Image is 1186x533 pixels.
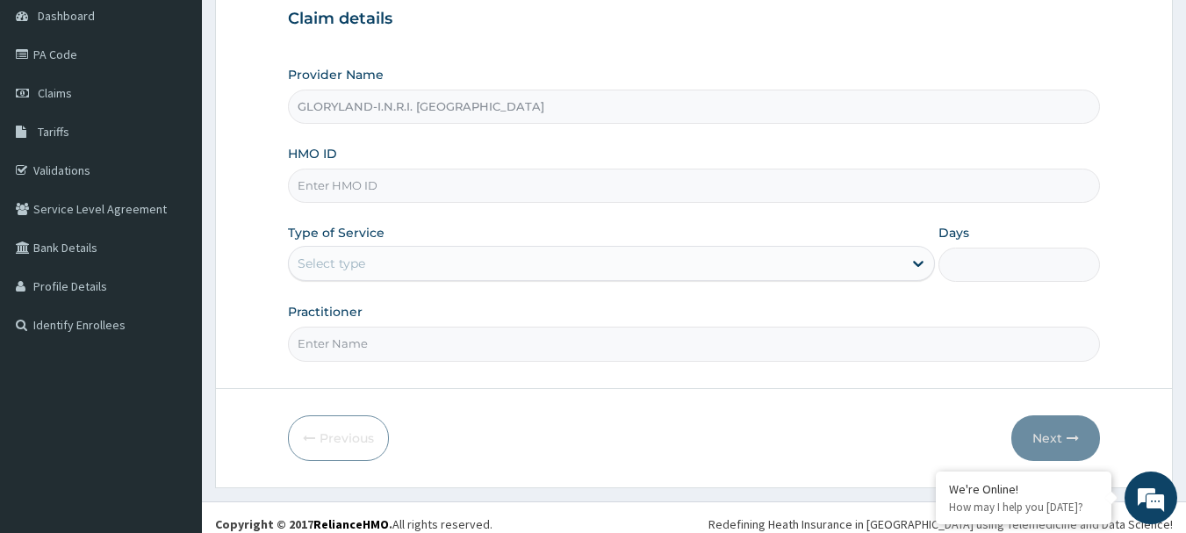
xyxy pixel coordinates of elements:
[288,327,1101,361] input: Enter Name
[38,124,69,140] span: Tariffs
[288,224,385,241] label: Type of Service
[288,415,389,461] button: Previous
[949,481,1098,497] div: We're Online!
[288,10,1101,29] h3: Claim details
[708,515,1173,533] div: Redefining Heath Insurance in [GEOGRAPHIC_DATA] using Telemedicine and Data Science!
[288,169,1101,203] input: Enter HMO ID
[288,66,384,83] label: Provider Name
[949,500,1098,515] p: How may I help you today?
[298,255,365,272] div: Select type
[288,145,337,162] label: HMO ID
[313,516,389,532] a: RelianceHMO
[215,516,392,532] strong: Copyright © 2017 .
[38,8,95,24] span: Dashboard
[38,85,72,101] span: Claims
[288,303,363,321] label: Practitioner
[938,224,969,241] label: Days
[1011,415,1100,461] button: Next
